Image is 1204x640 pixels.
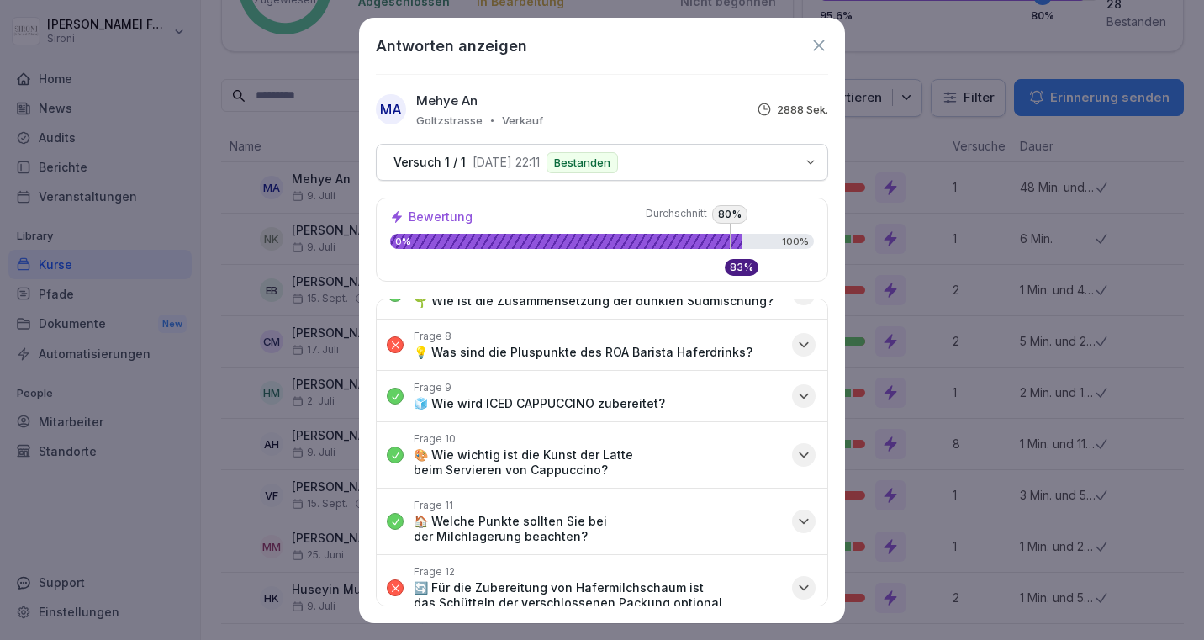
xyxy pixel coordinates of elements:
[502,114,543,127] p: Verkauf
[414,580,782,611] p: 🔄 Für die Zubereitung von Hafermilchschaum ist das Schütteln der verschlossenen Packung optional.
[414,514,782,544] p: 🏠 Welche Punkte sollten Sie bei der Milchlagerung beachten?
[377,320,827,370] button: Frage 8💡 Was sind die Pluspunkte des ROA Barista Haferdrinks?
[409,211,473,223] p: Bewertung
[377,422,827,488] button: Frage 10🎨 Wie wichtig ist die Kunst der Latte beim Servieren von Cappuccino?
[473,156,540,169] p: [DATE] 22:11
[416,92,478,111] p: Mehye An
[414,499,453,512] p: Frage 11
[414,565,455,579] p: Frage 12
[376,34,527,57] h1: Antworten anzeigen
[554,157,610,168] p: Bestanden
[782,237,809,246] p: 100%
[414,447,782,478] p: 🎨 Wie wichtig ist die Kunst der Latte beim Servieren von Cappuccino?
[377,489,827,554] button: Frage 11🏠 Welche Punkte sollten Sie bei der Milchlagerung beachten?
[416,114,483,127] p: Goltzstrasse
[377,371,827,421] button: Frage 9🧊 Wie wird ICED CAPPUCCINO zubereitet?
[393,155,466,170] p: Versuch 1 / 1
[730,262,753,272] p: 83 %
[414,432,456,446] p: Frage 10
[606,207,707,220] span: Durchschnitt
[414,396,665,411] p: 🧊 Wie wird ICED CAPPUCCINO zubereitet?
[377,555,827,621] button: Frage 12🔄 Für die Zubereitung von Hafermilchschaum ist das Schütteln der verschlossenen Packung o...
[390,237,742,246] p: 0%
[712,205,747,224] p: 80 %
[414,330,451,343] p: Frage 8
[376,94,406,124] div: MA
[414,345,752,360] p: 💡 Was sind die Pluspunkte des ROA Barista Haferdrinks?
[777,103,828,116] p: 2888 Sek.
[414,294,774,309] p: 🌱 Wie ist die Zusammensetzung der dunklen Südmischung?
[414,381,451,394] p: Frage 9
